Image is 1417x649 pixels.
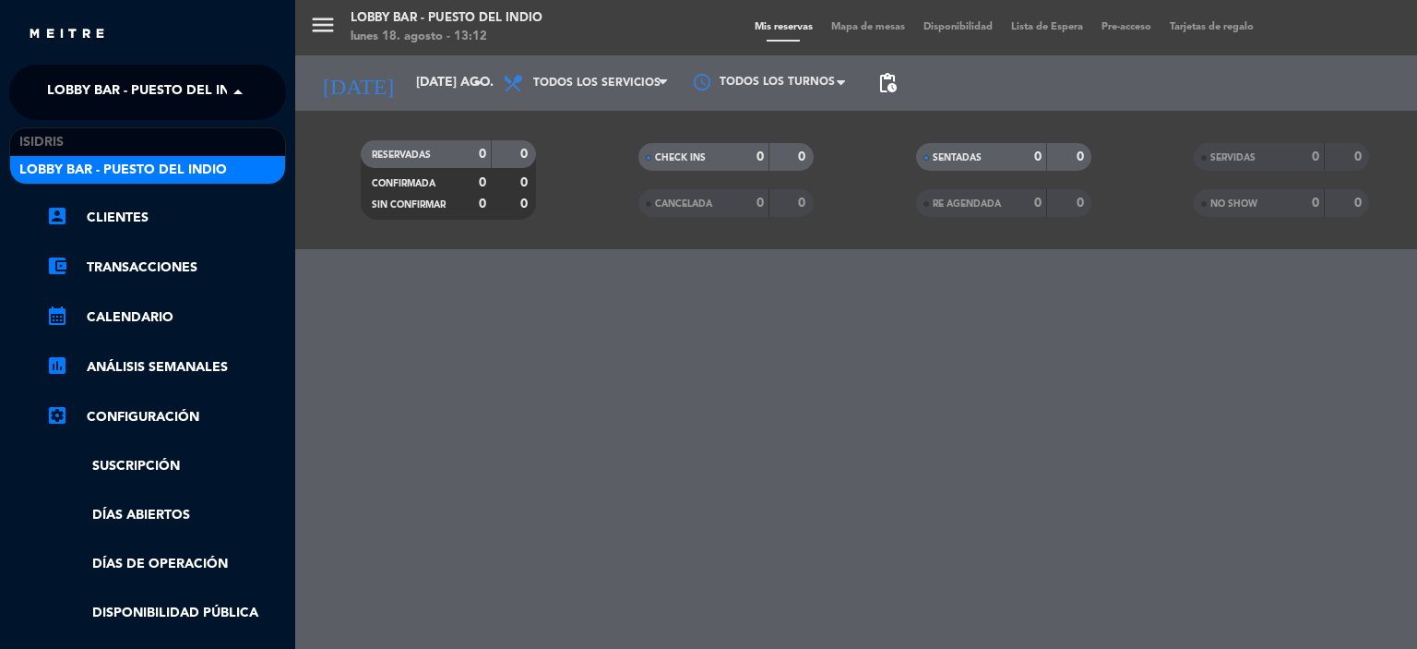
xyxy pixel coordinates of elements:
[46,207,286,229] a: account_boxClientes
[46,356,286,379] a: assessmentANÁLISIS SEMANALES
[46,306,286,329] a: calendar_monthCalendario
[46,406,286,428] a: Configuración
[46,257,286,279] a: account_balance_walletTransacciones
[46,305,68,327] i: calendar_month
[46,205,68,227] i: account_box
[46,505,286,526] a: Días abiertos
[46,456,286,477] a: Suscripción
[47,73,255,112] span: Lobby Bar - Puesto del Indio
[19,132,64,153] span: isidris
[28,28,106,42] img: MEITRE
[46,554,286,575] a: Días de Operación
[46,255,68,277] i: account_balance_wallet
[46,404,68,427] i: settings_applications
[876,72,899,94] span: pending_actions
[46,355,68,377] i: assessment
[46,603,286,624] a: Disponibilidad pública
[19,160,227,181] span: Lobby Bar - Puesto del Indio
